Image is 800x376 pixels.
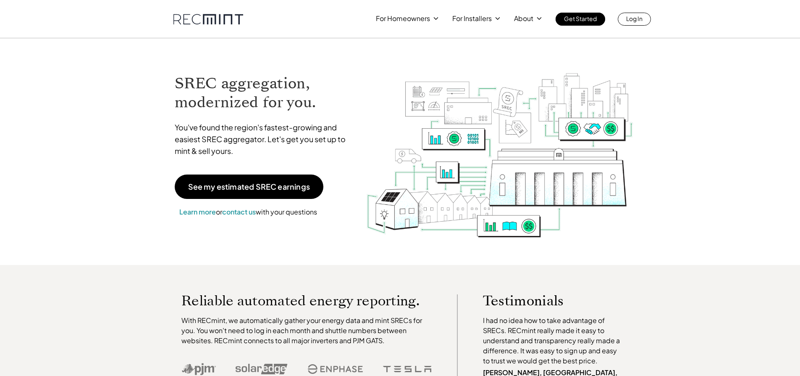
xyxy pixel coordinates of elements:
[618,13,651,26] a: Log In
[452,13,492,24] p: For Installers
[175,122,354,157] p: You've found the region's fastest-growing and easiest SREC aggregator. Let's get you set up to mi...
[376,13,430,24] p: For Homeowners
[564,13,597,24] p: Get Started
[175,175,323,199] a: See my estimated SREC earnings
[514,13,533,24] p: About
[175,74,354,112] h1: SREC aggregation, modernized for you.
[626,13,643,24] p: Log In
[556,13,605,26] a: Get Started
[175,207,322,217] p: or with your questions
[222,207,256,216] a: contact us
[483,315,624,366] p: I had no idea how to take advantage of SRECs. RECmint really made it easy to understand and trans...
[483,294,608,307] p: Testimonials
[179,207,216,216] a: Learn more
[181,315,432,346] p: With RECmint, we automatically gather your energy data and mint SRECs for you. You won't need to ...
[366,51,634,240] img: RECmint value cycle
[188,183,310,191] p: See my estimated SREC earnings
[181,294,432,307] p: Reliable automated energy reporting.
